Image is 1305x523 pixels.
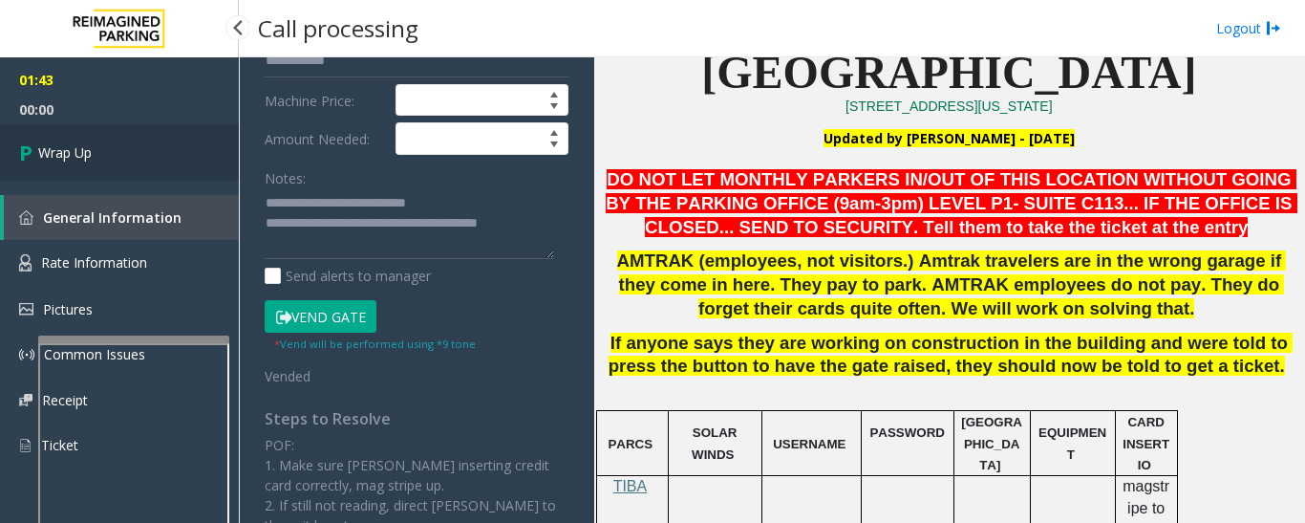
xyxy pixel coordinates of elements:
[265,410,568,428] h4: Steps to Resolve
[265,162,306,188] label: Notes:
[541,123,567,139] span: Increase value
[541,85,567,100] span: Increase value
[845,98,1053,114] a: [STREET_ADDRESS][US_STATE]
[613,479,648,494] a: TIBA
[43,300,93,318] span: Pictures
[19,437,32,454] img: 'icon'
[274,337,476,351] small: Vend will be performed using *9 tone
[869,425,945,440] span: PASSWORD
[1123,415,1169,472] span: CARD INSERTIO
[265,266,431,286] label: Send alerts to manager
[4,195,239,240] a: General Information
[541,139,567,154] span: Decrease value
[617,251,1287,318] span: AMTRAK (employees, not visitors.) Amtrak travelers are in the wrong garage if they come in here. ...
[961,415,1022,472] span: [GEOGRAPHIC_DATA]
[1216,18,1281,38] a: Logout
[265,367,310,385] span: Vended
[1266,18,1281,38] img: logout
[248,5,428,52] h3: Call processing
[19,347,34,362] img: 'icon'
[260,122,391,155] label: Amount Needed:
[43,208,182,227] span: General Information
[613,478,648,494] span: TIBA
[260,84,391,117] label: Machine Price:
[606,169,1297,237] span: DO NOT LET MONTHLY PARKERS IN/OUT OF THIS LOCATION WITHOUT GOING BY THE PARKING OFFICE (9am-3pm) ...
[541,100,567,116] span: Decrease value
[19,254,32,272] img: 'icon'
[265,300,376,333] button: Vend Gate
[19,394,32,406] img: 'icon'
[38,142,92,163] span: Wrap Up
[1038,425,1106,461] span: EQUIPMENT
[19,210,33,225] img: 'icon'
[609,333,1293,377] span: If anyone says they are working on construction in the building and were told to press the button...
[692,425,740,461] span: SOLAR WINDS
[773,437,845,451] span: USERNAME
[41,253,147,272] span: Rate Information
[608,437,652,451] span: PARCS
[824,129,1075,147] font: Updated by [PERSON_NAME] - [DATE]
[19,303,33,316] img: 'icon'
